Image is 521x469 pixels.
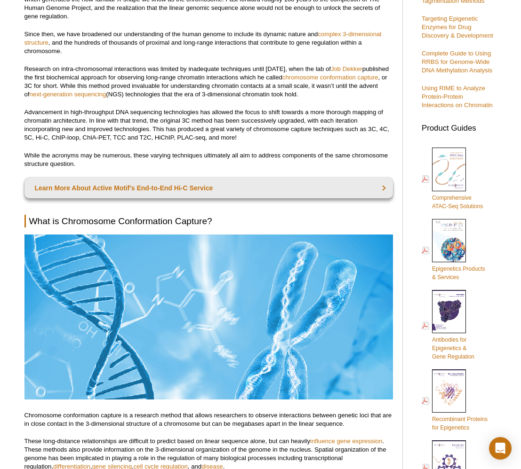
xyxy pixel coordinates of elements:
a: Targeting Epigenetic Enzymes for Drug Discovery & Development [422,15,493,39]
h3: Product Guides [422,119,497,133]
p: Research on intra-chromosomal interactions was limited by inadequate techniques until [DATE], whe... [24,65,393,99]
a: Job Dekker [331,65,362,72]
a: Learn More About Active Motif's End-to-End Hi-C Service [24,178,393,198]
p: Advancement in high-throughput DNA sequencing technologies has allowed the focus to shift towards... [24,108,393,142]
img: Chromosome Conformation Capture [24,234,393,399]
a: next-generation sequencing [30,91,106,98]
img: Rec_prots_140604_cover_web_70x200 [432,369,466,413]
a: Recombinant Proteinsfor Epigenetics [422,368,488,433]
a: Antibodies forEpigenetics &Gene Regulation [422,289,474,362]
span: Epigenetics Products & Services [432,266,485,281]
span: Recombinant Proteins for Epigenetics [432,416,488,431]
a: Using RIME to Analyze Protein-Protein Interactions on Chromatin [422,85,493,109]
a: chromosome conformation capture [282,74,378,81]
div: Open Intercom Messenger [489,437,512,460]
p: Since then, we have broadened our understanding of the human genome to include its dynamic nature... [24,30,393,55]
a: ComprehensiveATAC-Seq Solutions [422,147,483,211]
img: Abs_epi_2015_cover_web_70x200 [432,290,466,333]
a: Epigenetics Products& Services [422,218,485,282]
p: Chromosome conformation capture is a research method that allows researchers to observe interacti... [24,411,393,428]
h2: What is Chromosome Conformation Capture? [24,215,393,227]
img: Comprehensive ATAC-Seq Solutions [432,148,466,191]
p: While the acronyms may be numerous, these varying techniques ultimately all aim to address compon... [24,151,393,168]
a: influence gene expression [310,438,382,445]
span: Comprehensive ATAC-Seq Solutions [432,195,483,210]
img: Epi_brochure_140604_cover_web_70x200 [432,219,466,262]
a: Complete Guide to Using RRBS for Genome-Wide DNA Methylation Analysis [422,50,492,74]
span: Antibodies for Epigenetics & Gene Regulation [432,336,474,360]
